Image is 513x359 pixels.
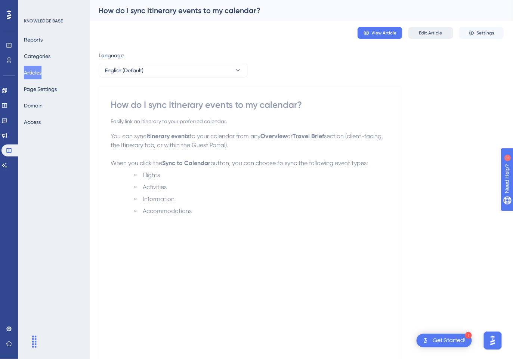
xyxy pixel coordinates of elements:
div: How do I sync Itinerary events to my calendar? [111,99,389,111]
strong: Itinerary events [146,133,189,140]
span: Accommodations [143,207,192,215]
iframe: UserGuiding AI Assistant Launcher [482,329,504,352]
div: KNOWLEDGE BASE [24,18,63,24]
div: How do I sync Itinerary events to my calendar? [99,5,485,16]
span: Settings [477,30,495,36]
div: Get Started! [433,337,466,345]
span: to your calendar from any [189,133,260,140]
span: Information [143,195,174,203]
button: Categories [24,49,50,63]
strong: Overview [260,133,287,140]
div: 1 [465,332,472,339]
img: launcher-image-alternative-text [421,336,430,345]
div: Open Get Started! checklist, remaining modules: 1 [417,334,472,347]
span: or [287,133,293,140]
span: You can sync [111,133,146,140]
div: Drag [28,331,40,353]
button: Reports [24,33,43,46]
button: Articles [24,66,41,79]
div: 1 [52,4,54,10]
button: Domain [24,99,43,112]
button: Edit Article [408,27,453,39]
button: Settings [459,27,504,39]
button: Access [24,115,41,129]
span: English (Default) [105,66,143,75]
span: View Article [372,30,397,36]
span: Language [99,51,124,60]
div: Easily link an Itinerary to your preferred calendar. [111,117,389,126]
button: Page Settings [24,82,57,96]
strong: Travel Brief [293,133,324,140]
span: Edit Article [419,30,442,36]
span: When you click the [111,159,162,167]
span: button, you can choose to sync the following event types: [210,159,368,167]
button: View Article [358,27,402,39]
span: Need Help? [18,2,47,11]
strong: Sync to Calendar [162,159,210,167]
span: Activities [143,183,167,191]
button: English (Default) [99,63,248,78]
span: Flights [143,171,160,179]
